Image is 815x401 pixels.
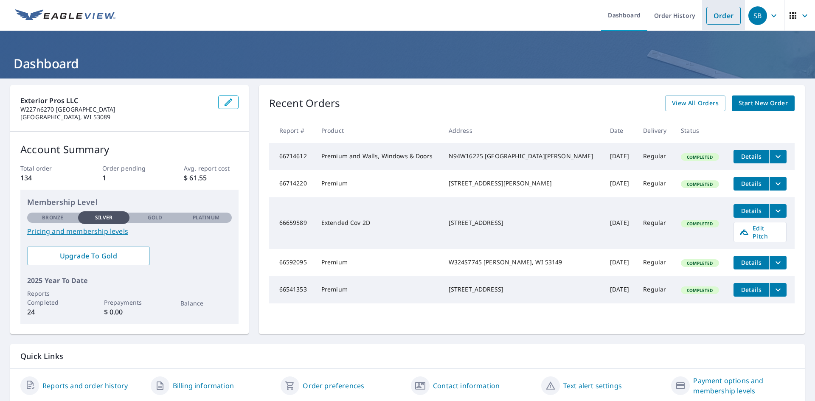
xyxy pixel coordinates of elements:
[148,214,162,222] p: Gold
[269,118,315,143] th: Report #
[20,106,211,113] p: W227n6270 [GEOGRAPHIC_DATA]
[674,118,727,143] th: Status
[603,276,636,303] td: [DATE]
[636,170,674,197] td: Regular
[315,143,442,170] td: Premium and Walls, Windows & Doors
[20,164,75,173] p: Total order
[269,249,315,276] td: 66592095
[184,164,238,173] p: Avg. report cost
[102,164,157,173] p: Order pending
[739,258,764,266] span: Details
[603,118,636,143] th: Date
[449,152,596,160] div: N94W16225 [GEOGRAPHIC_DATA][PERSON_NAME]
[20,95,211,106] p: Exterior Pros LLC
[27,226,232,236] a: Pricing and membership levels
[563,381,622,391] a: Text alert settings
[184,173,238,183] p: $ 61.55
[603,249,636,276] td: [DATE]
[636,197,674,249] td: Regular
[27,275,232,286] p: 2025 Year To Date
[706,7,741,25] a: Order
[682,181,718,187] span: Completed
[603,170,636,197] td: [DATE]
[433,381,500,391] a: Contact information
[769,283,787,297] button: filesDropdownBtn-66541353
[733,283,769,297] button: detailsBtn-66541353
[104,298,155,307] p: Prepayments
[739,152,764,160] span: Details
[769,150,787,163] button: filesDropdownBtn-66714612
[449,285,596,294] div: [STREET_ADDRESS]
[42,214,63,222] p: Bronze
[269,197,315,249] td: 66659589
[34,251,143,261] span: Upgrade To Gold
[682,287,718,293] span: Completed
[733,222,787,242] a: Edit Pitch
[739,207,764,215] span: Details
[315,276,442,303] td: Premium
[636,143,674,170] td: Regular
[693,376,795,396] a: Payment options and membership levels
[15,9,115,22] img: EV Logo
[27,247,150,265] a: Upgrade To Gold
[733,256,769,269] button: detailsBtn-66592095
[173,381,234,391] a: Billing information
[672,98,719,109] span: View All Orders
[27,307,78,317] p: 24
[733,204,769,218] button: detailsBtn-66659589
[449,219,596,227] div: [STREET_ADDRESS]
[27,196,232,208] p: Membership Level
[636,249,674,276] td: Regular
[20,113,211,121] p: [GEOGRAPHIC_DATA], WI 53089
[449,179,596,188] div: [STREET_ADDRESS][PERSON_NAME]
[42,381,128,391] a: Reports and order history
[732,95,795,111] a: Start New Order
[193,214,219,222] p: Platinum
[603,143,636,170] td: [DATE]
[769,256,787,269] button: filesDropdownBtn-66592095
[636,276,674,303] td: Regular
[102,173,157,183] p: 1
[603,197,636,249] td: [DATE]
[739,179,764,188] span: Details
[303,381,364,391] a: Order preferences
[95,214,113,222] p: Silver
[269,143,315,170] td: 66714612
[269,276,315,303] td: 66541353
[739,286,764,294] span: Details
[739,224,781,240] span: Edit Pitch
[315,170,442,197] td: Premium
[180,299,231,308] p: Balance
[20,351,795,362] p: Quick Links
[739,98,788,109] span: Start New Order
[104,307,155,317] p: $ 0.00
[315,249,442,276] td: Premium
[269,170,315,197] td: 66714220
[682,221,718,227] span: Completed
[315,118,442,143] th: Product
[27,289,78,307] p: Reports Completed
[10,55,805,72] h1: Dashboard
[769,177,787,191] button: filesDropdownBtn-66714220
[682,260,718,266] span: Completed
[636,118,674,143] th: Delivery
[682,154,718,160] span: Completed
[733,177,769,191] button: detailsBtn-66714220
[442,118,603,143] th: Address
[769,204,787,218] button: filesDropdownBtn-66659589
[733,150,769,163] button: detailsBtn-66714612
[20,142,239,157] p: Account Summary
[748,6,767,25] div: SB
[449,258,596,266] div: W324S7745 [PERSON_NAME], WI 53149
[665,95,725,111] a: View All Orders
[315,197,442,249] td: Extended Cov 2D
[269,95,340,111] p: Recent Orders
[20,173,75,183] p: 134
